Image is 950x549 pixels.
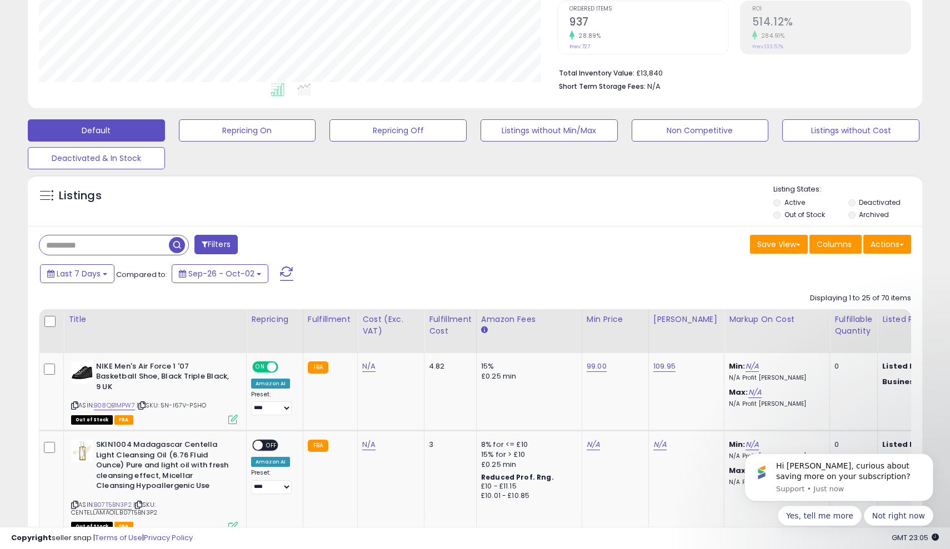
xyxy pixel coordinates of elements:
[68,314,242,325] div: Title
[28,147,165,169] button: Deactivated & In Stock
[729,314,825,325] div: Markup on Cost
[587,439,600,450] a: N/A
[810,293,911,304] div: Displaying 1 to 25 of 70 items
[481,460,573,470] div: £0.25 min
[251,469,294,494] div: Preset:
[57,268,101,279] span: Last 7 Days
[251,379,290,389] div: Amazon AI
[28,119,165,142] button: Default
[253,362,267,371] span: ON
[882,376,943,387] b: Business Price:
[263,441,281,450] span: OFF
[277,362,294,371] span: OFF
[114,415,133,425] span: FBA
[752,43,783,50] small: Prev: 133.57%
[746,361,759,372] a: N/A
[729,387,748,397] b: Max:
[569,16,728,31] h2: 937
[96,440,231,494] b: SKIN1004 Madagascar Centella Light Cleansing Oil (6.76 Fluid Ounce) Pure and light oil with fresh...
[188,268,254,279] span: Sep-26 - Oct-02
[757,32,785,40] small: 284.91%
[308,361,328,374] small: FBA
[653,314,719,325] div: [PERSON_NAME]
[809,235,862,254] button: Columns
[569,43,590,50] small: Prev: 727
[137,401,206,410] span: | SKU: 5N-I67V-PSHO
[251,314,298,325] div: Repricing
[11,533,193,543] div: seller snap | |
[308,314,353,325] div: Fulfillment
[481,119,618,142] button: Listings without Min/Max
[71,415,113,425] span: All listings that are currently out of stock and unavailable for purchase on Amazon
[559,68,634,78] b: Total Inventory Value:
[172,264,268,283] button: Sep-26 - Oct-02
[481,440,573,450] div: 8% for <= £10
[481,371,573,381] div: £0.25 min
[569,6,728,12] span: Ordered Items
[251,391,294,416] div: Preset:
[834,361,869,371] div: 0
[587,361,607,372] a: 99.00
[11,532,52,543] strong: Copyright
[773,184,922,195] p: Listing States:
[481,491,573,501] div: £10.01 - £10.85
[179,119,316,142] button: Repricing On
[647,81,661,92] span: N/A
[251,457,290,467] div: Amazon AI
[308,440,328,452] small: FBA
[750,235,808,254] button: Save View
[71,361,93,384] img: 31IGcYrw5VL._SL40_.jpg
[729,361,746,371] b: Min:
[729,439,746,450] b: Min:
[144,532,193,543] a: Privacy Policy
[834,440,869,450] div: 0
[863,235,911,254] button: Actions
[59,188,102,204] h5: Listings
[481,314,577,325] div: Amazon Fees
[729,374,821,382] p: N/A Profit [PERSON_NAME]
[748,387,762,398] a: N/A
[587,314,644,325] div: Min Price
[116,269,167,280] span: Compared to:
[746,439,759,450] a: N/A
[481,482,573,491] div: £10 - £11.15
[429,361,468,371] div: 4.82
[784,198,805,207] label: Active
[653,439,667,450] a: N/A
[429,440,468,450] div: 3
[94,401,135,410] a: B08QB1MPW7
[194,235,238,254] button: Filters
[481,450,573,460] div: 15% for > £10
[817,239,852,250] span: Columns
[882,361,933,371] b: Listed Price:
[40,264,114,283] button: Last 7 Days
[574,32,601,40] small: 28.89%
[362,314,419,337] div: Cost (Exc. VAT)
[782,119,919,142] button: Listings without Cost
[71,500,157,517] span: | SKU: CENTELLAMAOIL.B07T5BN3P2
[96,361,231,395] b: NIKE Men's Air Force 1 '07 Basketball Shoe, Black Triple Black, 9 UK
[729,400,821,408] p: N/A Profit [PERSON_NAME]
[362,439,376,450] a: N/A
[429,314,472,337] div: Fulfillment Cost
[724,309,830,353] th: The percentage added to the cost of goods (COGS) that forms the calculator for Min & Max prices.
[653,361,676,372] a: 109.95
[559,82,646,91] b: Short Term Storage Fees:
[94,500,132,510] a: B07T5BN3P2
[784,210,825,219] label: Out of Stock
[329,119,467,142] button: Repricing Off
[481,361,573,371] div: 15%
[752,16,911,31] h2: 514.12%
[859,198,901,207] label: Deactivated
[859,210,889,219] label: Archived
[362,361,376,372] a: N/A
[481,325,488,335] small: Amazon Fees.
[752,6,911,12] span: ROI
